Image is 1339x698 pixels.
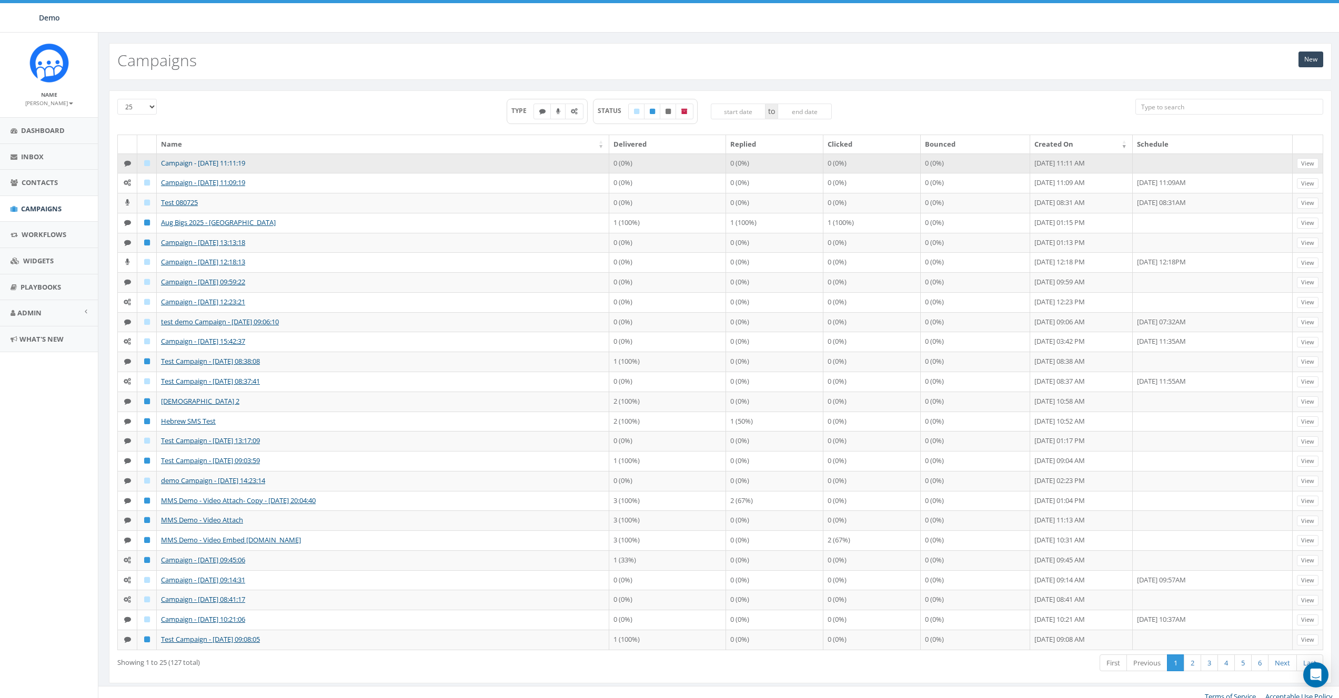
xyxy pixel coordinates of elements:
[1201,654,1218,672] a: 3
[1133,135,1293,153] th: Schedule
[726,570,823,590] td: 0 (0%)
[609,352,726,372] td: 1 (100%)
[823,312,921,332] td: 0 (0%)
[609,530,726,550] td: 3 (100%)
[1030,630,1133,650] td: [DATE] 09:08 AM
[124,577,131,583] i: Automated Message
[609,431,726,451] td: 0 (0%)
[1184,654,1201,672] a: 2
[823,491,921,511] td: 0 (0%)
[161,218,276,227] a: Aug Bigs 2025 - [GEOGRAPHIC_DATA]
[921,352,1030,372] td: 0 (0%)
[161,257,245,266] a: Campaign - [DATE] 12:18:13
[1030,451,1133,471] td: [DATE] 09:04 AM
[1297,356,1318,367] a: View
[921,153,1030,173] td: 0 (0%)
[726,292,823,312] td: 0 (0%)
[823,530,921,550] td: 2 (67%)
[1297,416,1318,427] a: View
[124,179,131,186] i: Automated Message
[1030,332,1133,352] td: [DATE] 03:42 PM
[676,104,693,119] label: Archived
[1030,491,1133,511] td: [DATE] 01:04 PM
[921,550,1030,570] td: 0 (0%)
[1030,471,1133,491] td: [DATE] 02:23 PM
[144,160,150,167] i: Draft
[161,336,245,346] a: Campaign - [DATE] 15:42:37
[161,297,245,306] a: Campaign - [DATE] 12:23:21
[161,634,260,644] a: Test Campaign - [DATE] 09:08:05
[161,178,245,187] a: Campaign - [DATE] 11:09:19
[1030,135,1133,153] th: Created On: activate to sort column ascending
[144,239,150,246] i: Published
[1234,654,1252,672] a: 5
[609,491,726,511] td: 3 (100%)
[144,418,150,425] i: Published
[609,630,726,650] td: 1 (100%)
[921,610,1030,630] td: 0 (0%)
[609,252,726,272] td: 0 (0%)
[29,43,69,83] img: Icon_1.png
[124,636,131,643] i: Text SMS
[1297,198,1318,209] a: View
[144,457,150,464] i: Published
[609,213,726,233] td: 1 (100%)
[726,312,823,332] td: 0 (0%)
[666,108,671,115] i: Unpublished
[161,555,245,564] a: Campaign - [DATE] 09:45:06
[921,193,1030,213] td: 0 (0%)
[124,338,131,345] i: Automated Message
[39,13,60,23] span: Demo
[609,332,726,352] td: 0 (0%)
[1030,173,1133,193] td: [DATE] 11:09 AM
[609,510,726,530] td: 3 (100%)
[161,238,245,247] a: Campaign - [DATE] 13:13:18
[921,312,1030,332] td: 0 (0%)
[823,213,921,233] td: 1 (100%)
[921,233,1030,253] td: 0 (0%)
[609,570,726,590] td: 0 (0%)
[117,52,197,69] h2: Campaigns
[609,272,726,292] td: 0 (0%)
[550,104,566,119] label: Ringless Voice Mail
[726,252,823,272] td: 0 (0%)
[23,256,54,265] span: Widgets
[609,550,726,570] td: 1 (33%)
[1030,510,1133,530] td: [DATE] 11:13 AM
[571,108,578,115] i: Automated Message
[1296,654,1323,672] a: Last
[823,272,921,292] td: 0 (0%)
[726,412,823,432] td: 1 (50%)
[125,259,129,265] i: Ringless Voice Mail
[124,437,131,444] i: Text SMS
[609,153,726,173] td: 0 (0%)
[726,332,823,352] td: 0 (0%)
[609,193,726,213] td: 0 (0%)
[511,106,534,115] span: TYPE
[609,471,726,491] td: 0 (0%)
[921,471,1030,491] td: 0 (0%)
[609,312,726,332] td: 0 (0%)
[161,436,260,445] a: Test Campaign - [DATE] 13:17:09
[921,213,1030,233] td: 0 (0%)
[823,550,921,570] td: 0 (0%)
[823,252,921,272] td: 0 (0%)
[726,610,823,630] td: 0 (0%)
[533,104,551,119] label: Text SMS
[124,616,131,623] i: Text SMS
[921,173,1030,193] td: 0 (0%)
[1126,654,1167,672] a: Previous
[609,451,726,471] td: 1 (100%)
[41,91,57,98] small: Name
[124,557,131,563] i: Automated Message
[726,510,823,530] td: 0 (0%)
[21,152,44,161] span: Inbox
[22,230,66,239] span: Workflows
[1297,218,1318,229] a: View
[539,108,546,115] i: Text SMS
[1135,99,1323,115] input: Type to search
[921,392,1030,412] td: 0 (0%)
[823,173,921,193] td: 0 (0%)
[124,497,131,504] i: Text SMS
[144,497,150,504] i: Published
